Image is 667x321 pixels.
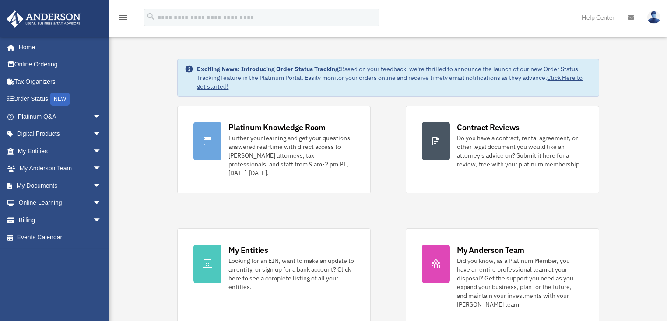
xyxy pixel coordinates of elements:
a: Events Calendar [6,229,115,246]
a: My Anderson Teamarrow_drop_down [6,160,115,177]
a: Home [6,38,110,56]
span: arrow_drop_down [93,142,110,160]
div: NEW [50,93,70,106]
a: Click Here to get started! [197,74,583,90]
div: My Entities [228,245,268,255]
a: Order StatusNEW [6,90,115,108]
a: Digital Productsarrow_drop_down [6,125,115,143]
a: menu [118,15,129,23]
a: My Documentsarrow_drop_down [6,177,115,194]
a: Online Learningarrow_drop_down [6,194,115,212]
a: Tax Organizers [6,73,115,90]
div: Did you know, as a Platinum Member, you have an entire professional team at your disposal? Get th... [457,256,583,309]
span: arrow_drop_down [93,177,110,195]
div: Platinum Knowledge Room [228,122,326,133]
div: Looking for an EIN, want to make an update to an entity, or sign up for a bank account? Click her... [228,256,355,291]
span: arrow_drop_down [93,108,110,126]
span: arrow_drop_down [93,125,110,143]
i: menu [118,12,129,23]
img: Anderson Advisors Platinum Portal [4,10,83,28]
img: User Pic [647,11,660,24]
a: My Entitiesarrow_drop_down [6,142,115,160]
a: Platinum Knowledge Room Further your learning and get your questions answered real-time with dire... [177,106,371,193]
a: Platinum Q&Aarrow_drop_down [6,108,115,125]
span: arrow_drop_down [93,211,110,229]
a: Contract Reviews Do you have a contract, rental agreement, or other legal document you would like... [406,106,599,193]
span: arrow_drop_down [93,194,110,212]
div: My Anderson Team [457,245,524,255]
div: Based on your feedback, we're thrilled to announce the launch of our new Order Status Tracking fe... [197,65,591,91]
span: arrow_drop_down [93,160,110,178]
a: Billingarrow_drop_down [6,211,115,229]
i: search [146,12,156,21]
div: Do you have a contract, rental agreement, or other legal document you would like an attorney's ad... [457,134,583,169]
div: Further your learning and get your questions answered real-time with direct access to [PERSON_NAM... [228,134,355,177]
div: Contract Reviews [457,122,520,133]
a: Online Ordering [6,56,115,73]
strong: Exciting News: Introducing Order Status Tracking! [197,65,341,73]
